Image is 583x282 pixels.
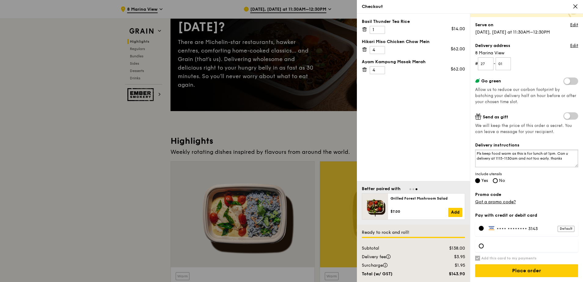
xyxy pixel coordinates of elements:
div: $62.00 [451,46,465,52]
span: We will keep the price of this order a secret. You can leave a message for your recipient. [475,123,578,135]
span: No [499,178,505,183]
a: Add [448,208,462,217]
div: Better paired with [362,186,401,192]
div: Delivery fee [358,254,432,260]
span: Yes [481,178,488,183]
label: Pay with credit or debit card [475,212,578,219]
a: Edit [570,43,578,49]
div: $14.00 [451,26,465,32]
span: Go green [481,78,501,84]
input: Yes [475,178,480,183]
a: Got a promo code? [475,199,516,204]
div: Default [558,226,574,232]
div: $3.95 [432,254,469,260]
div: $143.90 [432,271,469,277]
div: $7.00 [391,209,448,214]
input: Place order [475,264,578,277]
div: Total (w/ GST) [358,271,432,277]
img: Payment by Visa [489,226,495,230]
div: Grilled Forest Mushroom Salad [391,196,462,201]
h6: Add this card to my payments [481,256,537,261]
label: Delivery instructions [475,142,578,148]
span: Go to slide 1 [409,188,411,190]
label: Delivery address [475,43,510,49]
span: •••• •••• [497,226,517,231]
div: Checkout [362,4,578,10]
form: # - [475,57,578,70]
a: Edit [570,22,578,28]
span: Go to slide 3 [416,188,417,190]
label: Promo code [475,192,578,198]
label: •••• 3143 [489,226,574,231]
input: Unit [496,57,511,70]
div: Basil Thunder Tea Rice [362,19,465,25]
span: Go to slide 2 [413,188,414,190]
div: Hikari Miso Chicken Chow Mein [362,39,465,45]
div: Surcharge [358,262,432,269]
div: Subtotal [358,245,432,251]
span: 8 Marina View [475,50,578,56]
div: Ayam Kampung Masak Merah [362,59,465,65]
span: [DATE], [DATE] at 11:30AM–12:30PM [475,30,550,35]
input: Add this card to my payments [475,256,480,261]
input: No [493,178,498,183]
input: Floor [478,57,493,70]
iframe: Secure card payment input frame [489,244,574,248]
span: Include utensils [475,172,578,176]
span: Send as gift [483,114,508,120]
label: Serve on [475,22,493,28]
div: $62.00 [451,66,465,72]
div: $1.95 [432,262,469,269]
div: $138.00 [432,245,469,251]
div: Ready to rock and roll! [362,230,465,236]
span: Allow us to reduce our carbon footprint by batching your delivery half an hour before or after yo... [475,87,576,104]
